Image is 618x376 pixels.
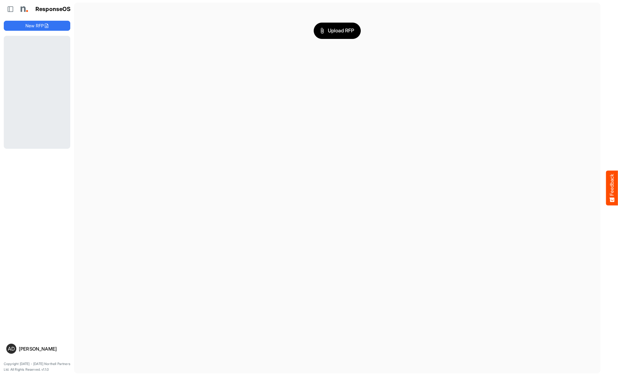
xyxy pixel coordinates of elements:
[606,171,618,206] button: Feedback
[8,346,15,351] span: AD
[4,36,70,148] div: Loading...
[320,27,354,35] span: Upload RFP
[35,6,71,13] h1: ResponseOS
[4,21,70,31] button: New RFP
[17,3,30,15] img: Northell
[19,346,68,351] div: [PERSON_NAME]
[314,23,361,39] button: Upload RFP
[4,361,70,372] p: Copyright [DATE] - [DATE] Northell Partners Ltd. All Rights Reserved. v1.1.0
